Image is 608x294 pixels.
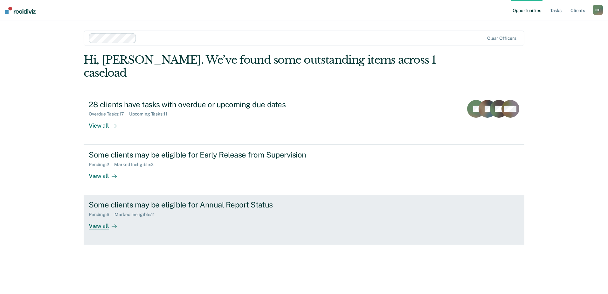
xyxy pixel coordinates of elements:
a: 28 clients have tasks with overdue or upcoming due datesOverdue Tasks:17Upcoming Tasks:11View all [84,95,524,145]
button: NO [593,5,603,15]
div: View all [89,117,124,129]
div: Overdue Tasks : 17 [89,111,129,117]
div: Hi, [PERSON_NAME]. We’ve found some outstanding items across 1 caseload [84,53,436,80]
div: Upcoming Tasks : 11 [129,111,172,117]
img: Recidiviz [5,7,36,14]
div: View all [89,167,124,179]
div: N O [593,5,603,15]
div: Pending : 6 [89,212,114,217]
div: View all [89,217,124,230]
a: Some clients may be eligible for Annual Report StatusPending:6Marked Ineligible:11View all [84,195,524,245]
div: Marked Ineligible : 11 [114,212,160,217]
div: Some clients may be eligible for Annual Report Status [89,200,312,209]
div: 28 clients have tasks with overdue or upcoming due dates [89,100,312,109]
div: Marked Ineligible : 3 [114,162,159,167]
div: Some clients may be eligible for Early Release from Supervision [89,150,312,159]
div: Pending : 2 [89,162,114,167]
a: Some clients may be eligible for Early Release from SupervisionPending:2Marked Ineligible:3View all [84,145,524,195]
div: Clear officers [487,36,516,41]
